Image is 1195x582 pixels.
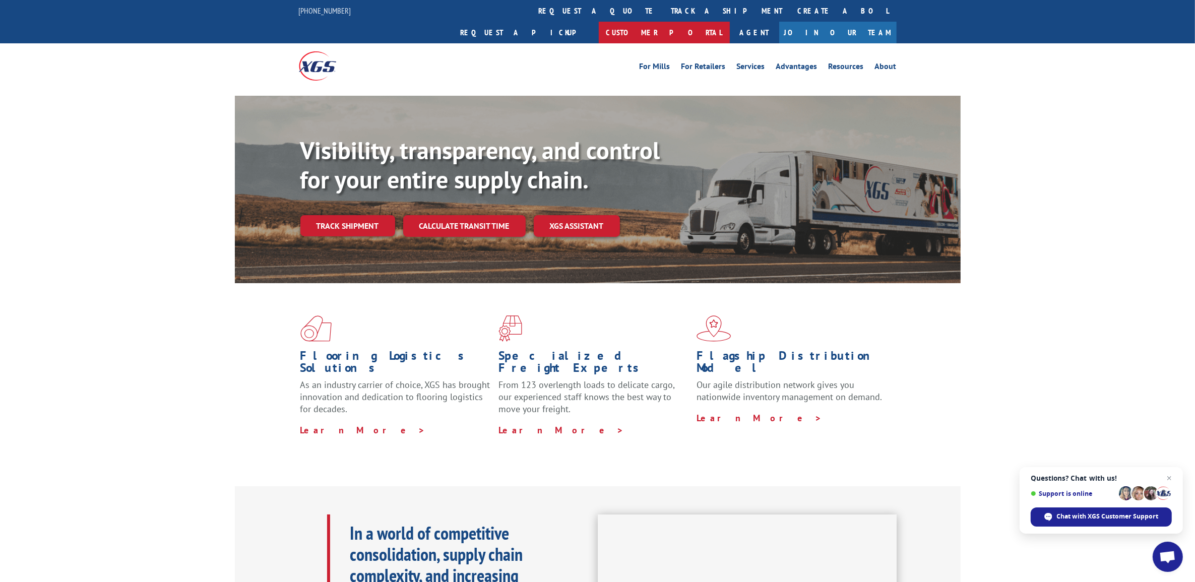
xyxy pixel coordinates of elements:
[498,379,689,424] p: From 123 overlength loads to delicate cargo, our experienced staff knows the best way to move you...
[300,315,332,342] img: xgs-icon-total-supply-chain-intelligence-red
[1031,507,1172,527] div: Chat with XGS Customer Support
[498,424,624,436] a: Learn More >
[697,350,887,379] h1: Flagship Distribution Model
[599,22,730,43] a: Customer Portal
[403,215,526,237] a: Calculate transit time
[300,215,395,236] a: Track shipment
[498,315,522,342] img: xgs-icon-focused-on-flooring-red
[681,62,726,74] a: For Retailers
[875,62,897,74] a: About
[779,22,897,43] a: Join Our Team
[697,315,731,342] img: xgs-icon-flagship-distribution-model-red
[829,62,864,74] a: Resources
[640,62,670,74] a: For Mills
[737,62,765,74] a: Services
[1153,542,1183,572] div: Open chat
[1031,474,1172,482] span: Questions? Chat with us!
[534,215,620,237] a: XGS ASSISTANT
[697,379,882,403] span: Our agile distribution network gives you nationwide inventory management on demand.
[776,62,817,74] a: Advantages
[730,22,779,43] a: Agent
[453,22,599,43] a: Request a pickup
[300,350,491,379] h1: Flooring Logistics Solutions
[1057,512,1159,521] span: Chat with XGS Customer Support
[299,6,351,16] a: [PHONE_NUMBER]
[300,135,660,195] b: Visibility, transparency, and control for your entire supply chain.
[300,379,490,415] span: As an industry carrier of choice, XGS has brought innovation and dedication to flooring logistics...
[697,412,822,424] a: Learn More >
[1031,490,1115,497] span: Support is online
[300,424,426,436] a: Learn More >
[498,350,689,379] h1: Specialized Freight Experts
[1163,472,1175,484] span: Close chat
